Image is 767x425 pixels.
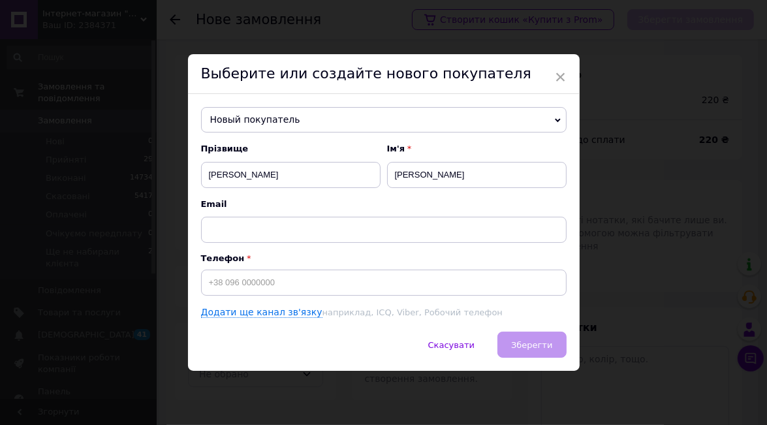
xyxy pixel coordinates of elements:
span: Email [201,198,567,210]
input: Наприклад: Іванов [201,162,381,188]
p: Телефон [201,253,567,263]
input: +38 096 0000000 [201,270,567,296]
button: Скасувати [415,332,488,358]
span: Скасувати [428,340,475,350]
div: Выберите или создайте нового покупателя [188,54,580,94]
span: Новый покупатель [201,107,567,133]
a: Додати ще канал зв'язку [201,307,322,318]
input: Наприклад: Іван [387,162,567,188]
span: Прізвище [201,143,381,155]
span: наприклад, ICQ, Viber, Робочий телефон [322,307,503,317]
span: × [555,66,567,88]
span: Ім'я [387,143,567,155]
